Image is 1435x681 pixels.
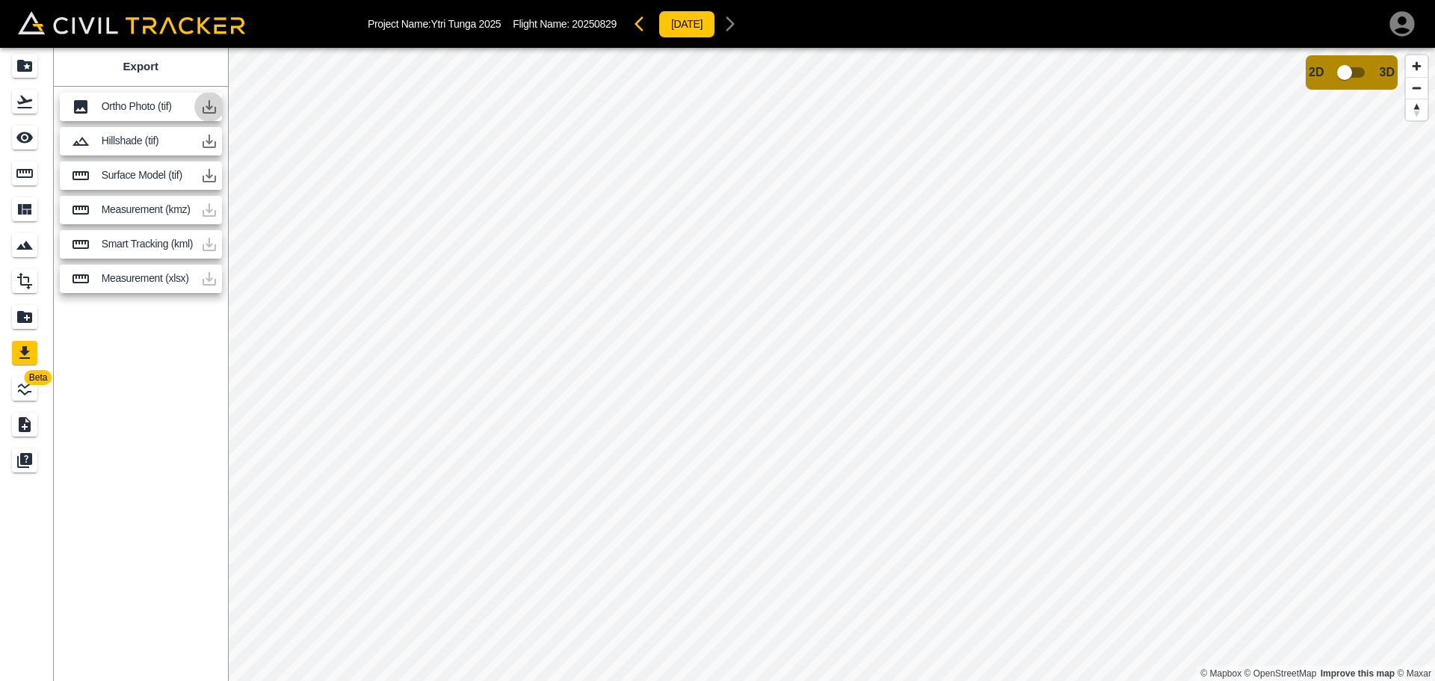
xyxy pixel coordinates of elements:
canvas: Map [228,48,1435,681]
button: [DATE] [658,10,715,38]
button: Zoom in [1406,55,1428,77]
button: Zoom out [1406,77,1428,99]
a: Mapbox [1200,668,1241,679]
p: Project Name: Ytri Tunga 2025 [368,18,501,30]
span: 20250829 [572,18,617,30]
a: Maxar [1397,668,1431,679]
a: Map feedback [1321,668,1395,679]
span: 3D [1380,66,1395,79]
button: Reset bearing to north [1406,99,1428,120]
a: OpenStreetMap [1244,668,1317,679]
img: Civil Tracker [18,11,245,34]
p: Flight Name: [513,18,617,30]
span: 2D [1309,66,1324,79]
